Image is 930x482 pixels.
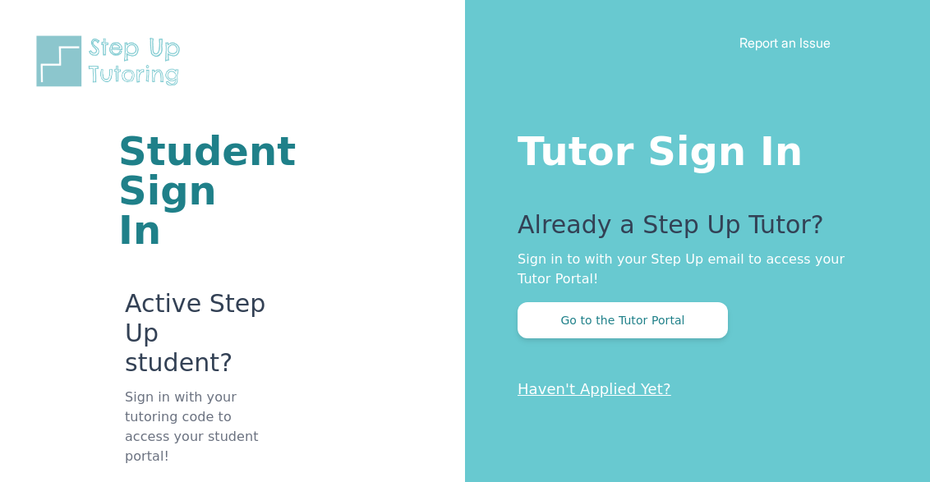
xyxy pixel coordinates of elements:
a: Go to the Tutor Portal [518,312,728,328]
img: Step Up Tutoring horizontal logo [33,33,191,90]
p: Sign in to with your Step Up email to access your Tutor Portal! [518,250,864,289]
p: Already a Step Up Tutor? [518,210,864,250]
p: Active Step Up student? [125,289,268,388]
h1: Tutor Sign In [518,125,864,171]
a: Haven't Applied Yet? [518,380,671,397]
h1: Student Sign In [118,131,268,250]
button: Go to the Tutor Portal [518,302,728,338]
a: Report an Issue [739,34,831,51]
